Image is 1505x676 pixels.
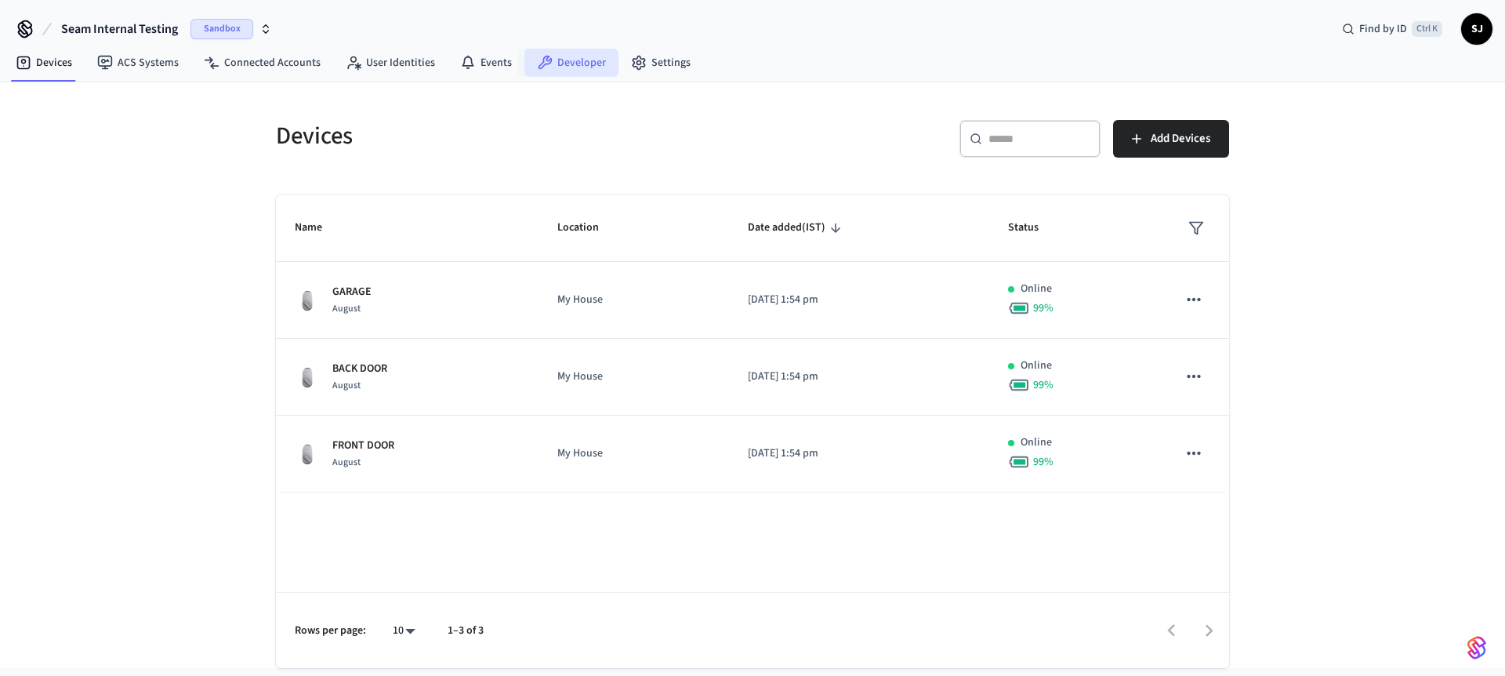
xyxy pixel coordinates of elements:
[1467,635,1486,660] img: SeamLogoGradient.69752ec5.svg
[191,49,333,77] a: Connected Accounts
[557,445,710,462] p: My House
[557,369,710,385] p: My House
[748,445,970,462] p: [DATE] 1:54 pm
[618,49,703,77] a: Settings
[1008,216,1059,240] span: Status
[1033,377,1053,393] span: 99 %
[1463,15,1491,43] span: SJ
[332,456,361,469] span: August
[748,216,846,240] span: Date added(IST)
[332,361,387,377] p: BACK DOOR
[276,120,743,152] h5: Devices
[332,284,372,300] p: GARAGE
[3,49,85,77] a: Devices
[748,292,970,308] p: [DATE] 1:54 pm
[332,438,394,454] p: FRONT DOOR
[557,292,710,308] p: My House
[1021,281,1052,297] p: Online
[332,302,361,315] span: August
[1461,13,1492,45] button: SJ
[295,216,343,240] span: Name
[524,49,618,77] a: Developer
[190,19,253,39] span: Sandbox
[332,379,361,392] span: August
[385,620,422,642] div: 10
[1033,454,1053,470] span: 99 %
[448,623,484,639] p: 1–3 of 3
[1412,21,1442,37] span: Ctrl K
[448,49,524,77] a: Events
[1113,120,1229,158] button: Add Devices
[85,49,191,77] a: ACS Systems
[748,369,970,385] p: [DATE] 1:54 pm
[295,288,320,313] img: August Wifi Smart Lock 3rd Gen, Silver, Front
[1359,21,1407,37] span: Find by ID
[557,216,619,240] span: Location
[1151,129,1210,149] span: Add Devices
[1329,15,1455,43] div: Find by IDCtrl K
[295,365,320,390] img: August Wifi Smart Lock 3rd Gen, Silver, Front
[1021,358,1052,374] p: Online
[295,442,320,467] img: August Wifi Smart Lock 3rd Gen, Silver, Front
[1021,434,1052,451] p: Online
[61,20,178,38] span: Seam Internal Testing
[333,49,448,77] a: User Identities
[276,195,1229,492] table: sticky table
[295,623,366,639] p: Rows per page:
[1033,300,1053,316] span: 99 %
